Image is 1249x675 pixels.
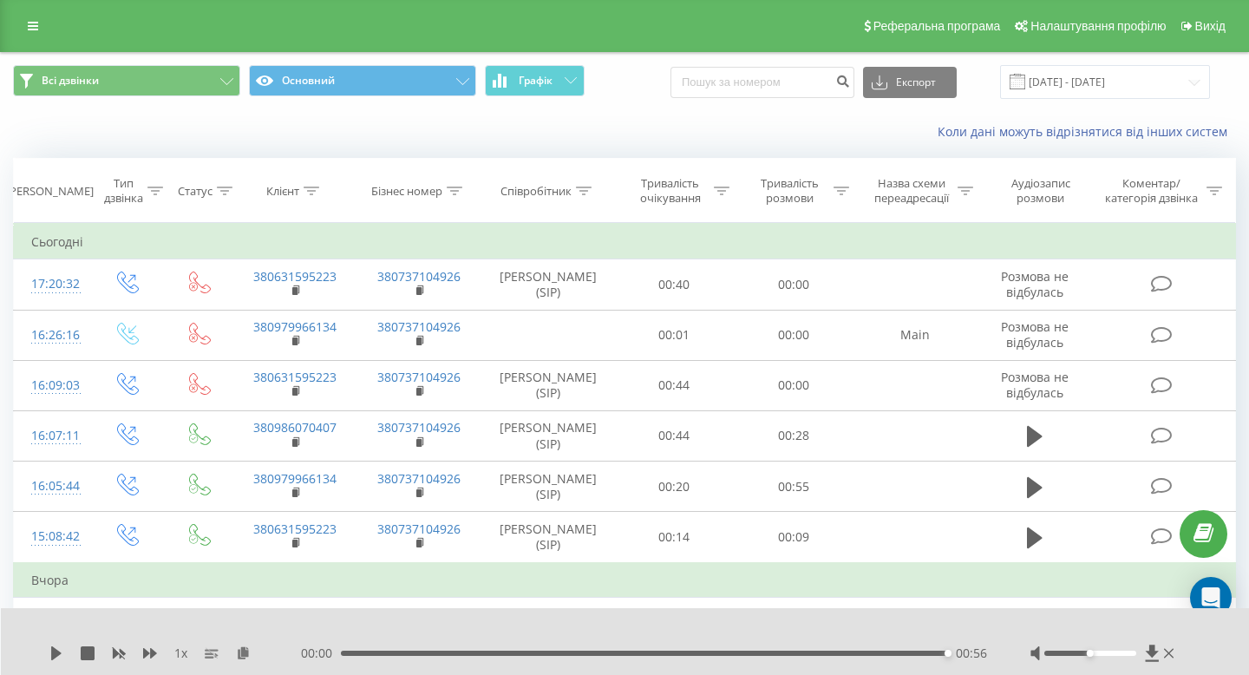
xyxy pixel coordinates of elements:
td: 00:00 [734,310,853,360]
td: 00:40 [615,259,735,310]
span: Розмова не відбулась [1001,268,1069,300]
div: 15:08:42 [31,520,73,554]
div: Коментар/категорія дзвінка [1101,176,1202,206]
td: [PERSON_NAME] (SIP) [481,360,615,410]
a: 380737104926 [377,318,461,335]
span: Всі дзвінки [42,74,99,88]
div: Тривалість очікування [631,176,710,206]
div: Клієнт [266,184,299,199]
td: 00:20 [615,462,735,512]
div: Тривалість розмови [749,176,829,206]
div: 16:07:11 [31,419,73,453]
td: [PERSON_NAME] (SIP) [481,512,615,563]
td: 00:09 [734,512,853,563]
div: Статус [178,184,213,199]
td: [PERSON_NAME] (SIP) [481,259,615,310]
div: 17:20:32 [31,267,73,301]
input: Пошук за номером [670,67,854,98]
a: 380737104926 [377,268,461,285]
a: 380631595223 [253,369,337,385]
span: 00:56 [956,645,987,662]
button: Експорт [863,67,957,98]
td: Сьогодні [14,225,1236,259]
div: 16:26:16 [31,318,73,352]
a: 380631595223 [253,268,337,285]
td: 00:28 [734,410,853,461]
div: Бізнес номер [371,184,442,199]
td: 00:00 [734,360,853,410]
span: Графік [519,75,553,87]
td: 00:01 [615,310,735,360]
td: 00:44 [615,360,735,410]
td: [PERSON_NAME] (SIP) [481,410,615,461]
td: 00:00 [734,259,853,310]
span: 1 x [174,645,187,662]
a: 380737104926 [377,369,461,385]
span: Розмова не відбулась [1001,318,1069,351]
div: Accessibility label [1087,650,1094,657]
button: Графік [485,65,585,96]
div: Тип дзвінка [104,176,143,206]
td: 00:14 [615,512,735,563]
span: Налаштування профілю [1030,19,1166,33]
div: Open Intercom Messenger [1190,577,1232,619]
div: Аудіозапис розмови [993,176,1088,206]
div: 16:09:03 [31,369,73,403]
td: Вчора [14,563,1236,598]
span: Розмова не відбулась [1001,369,1069,401]
a: 380986070407 [253,419,337,436]
button: Основний [249,65,476,96]
td: Main [853,310,978,360]
span: Вихід [1195,19,1226,33]
span: Реферальна програма [873,19,1001,33]
a: 380979966134 [253,318,337,335]
div: Співробітник [500,184,572,199]
div: [PERSON_NAME] [6,184,94,199]
div: 16:05:44 [31,469,73,503]
td: 00:55 [734,462,853,512]
td: [PERSON_NAME] (SIP) [481,462,615,512]
div: Назва схеми переадресації [869,176,953,206]
a: 380979966134 [253,470,337,487]
a: Коли дані можуть відрізнятися вiд інших систем [938,123,1236,140]
a: 380737104926 [377,521,461,537]
div: Accessibility label [945,650,951,657]
button: Всі дзвінки [13,65,240,96]
span: 00:00 [301,645,341,662]
a: 380631595223 [253,521,337,537]
a: 380737104926 [377,470,461,487]
td: 00:44 [615,410,735,461]
a: 380737104926 [377,419,461,436]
